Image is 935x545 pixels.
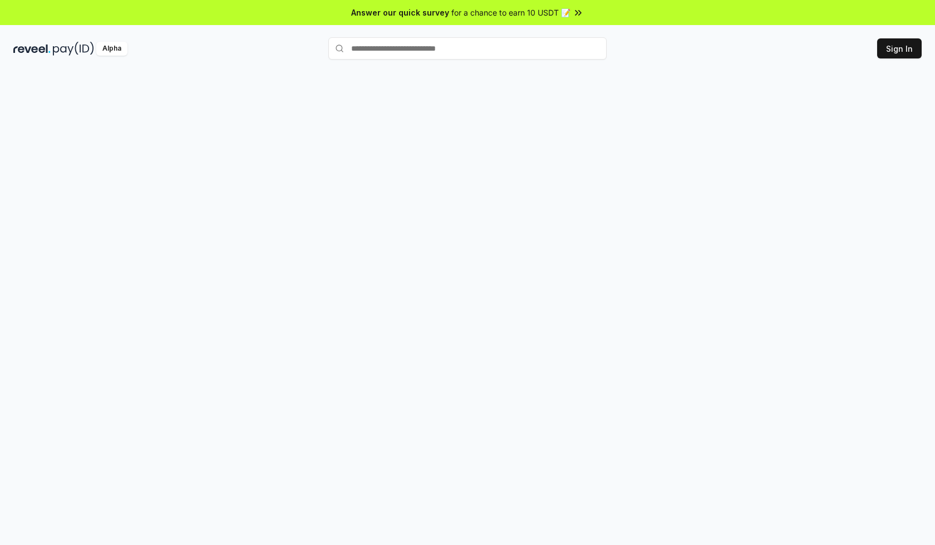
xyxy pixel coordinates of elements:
[96,42,127,56] div: Alpha
[451,7,570,18] span: for a chance to earn 10 USDT 📝
[351,7,449,18] span: Answer our quick survey
[877,38,922,58] button: Sign In
[53,42,94,56] img: pay_id
[13,42,51,56] img: reveel_dark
